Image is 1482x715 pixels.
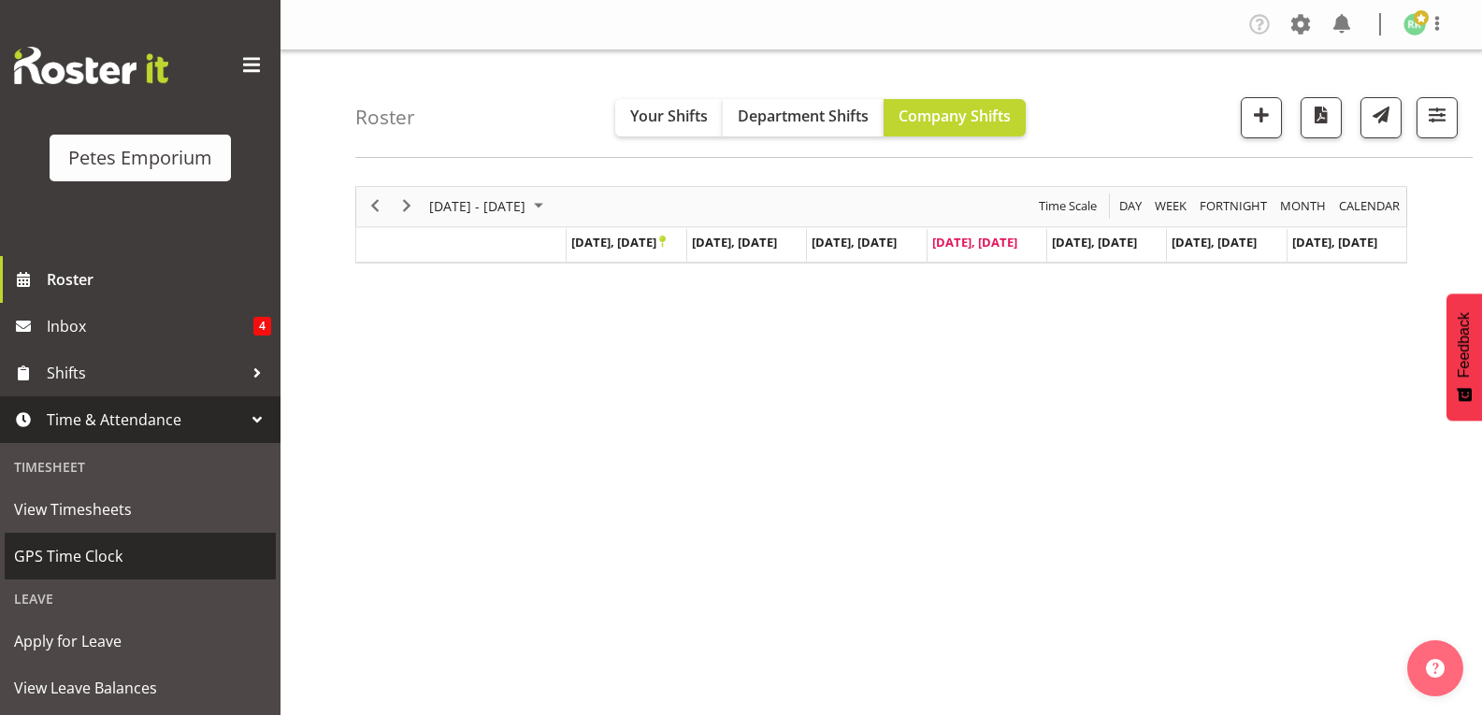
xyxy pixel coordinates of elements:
[14,627,266,655] span: Apply for Leave
[1456,312,1473,378] span: Feedback
[1417,97,1458,138] button: Filter Shifts
[14,542,266,570] span: GPS Time Clock
[899,106,1011,126] span: Company Shifts
[1241,97,1282,138] button: Add a new shift
[1426,659,1445,678] img: help-xxl-2.png
[47,312,253,340] span: Inbox
[47,265,271,293] span: Roster
[5,448,276,486] div: Timesheet
[14,47,168,84] img: Rosterit website logo
[1446,293,1482,421] button: Feedback - Show survey
[5,579,276,618] div: Leave
[884,99,1026,136] button: Company Shifts
[14,495,266,523] span: View Timesheets
[355,107,415,128] h4: Roster
[68,144,212,172] div: Petes Emporium
[1301,97,1342,138] button: Download a PDF of the roster according to the set date range.
[47,359,243,387] span: Shifts
[723,99,884,136] button: Department Shifts
[1403,13,1426,36] img: ruth-robertson-taylor722.jpg
[615,99,723,136] button: Your Shifts
[253,317,271,336] span: 4
[5,533,276,579] a: GPS Time Clock
[5,665,276,711] a: View Leave Balances
[47,406,243,434] span: Time & Attendance
[1360,97,1402,138] button: Send a list of all shifts for the selected filtered period to all rostered employees.
[738,106,869,126] span: Department Shifts
[5,486,276,533] a: View Timesheets
[14,674,266,702] span: View Leave Balances
[5,618,276,665] a: Apply for Leave
[630,106,708,126] span: Your Shifts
